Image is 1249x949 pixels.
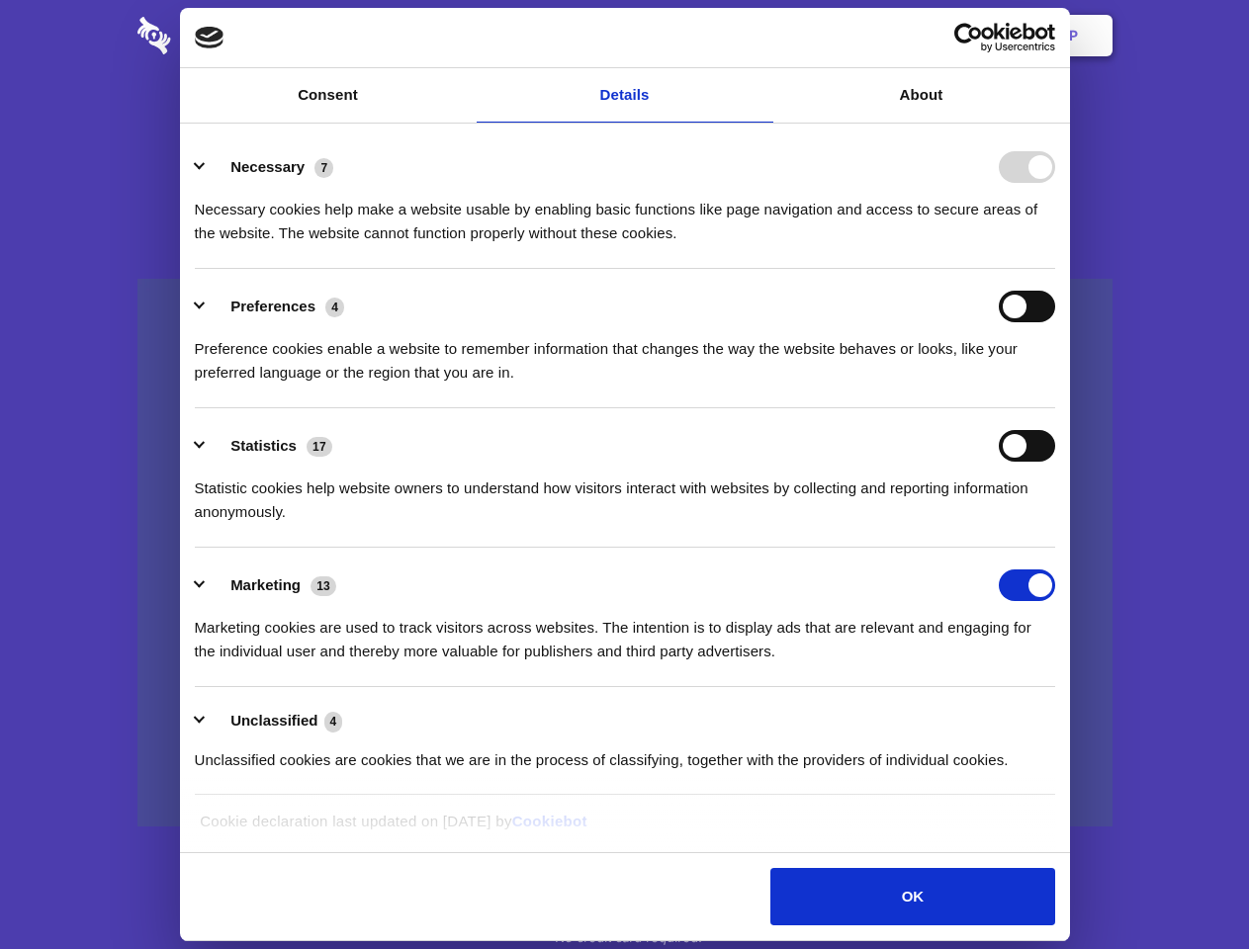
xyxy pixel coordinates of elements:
a: Details [477,68,773,123]
label: Marketing [230,576,301,593]
span: 7 [314,158,333,178]
img: logo-wordmark-white-trans-d4663122ce5f474addd5e946df7df03e33cb6a1c49d2221995e7729f52c070b2.svg [137,17,307,54]
h1: Eliminate Slack Data Loss. [137,89,1113,160]
a: Consent [180,68,477,123]
button: Necessary (7) [195,151,346,183]
div: Marketing cookies are used to track visitors across websites. The intention is to display ads tha... [195,601,1055,663]
a: About [773,68,1070,123]
a: Pricing [580,5,667,66]
div: Unclassified cookies are cookies that we are in the process of classifying, together with the pro... [195,733,1055,772]
img: logo [195,27,224,48]
a: Wistia video thumbnail [137,279,1113,827]
h4: Auto-redaction of sensitive data, encrypted data sharing and self-destructing private chats. Shar... [137,180,1113,245]
div: Statistic cookies help website owners to understand how visitors interact with websites by collec... [195,462,1055,524]
div: Cookie declaration last updated on [DATE] by [185,810,1064,848]
iframe: Drift Widget Chat Controller [1150,850,1225,925]
button: OK [770,868,1054,925]
span: 13 [311,576,336,596]
label: Preferences [230,298,315,314]
span: 4 [325,298,344,317]
button: Preferences (4) [195,291,357,322]
label: Statistics [230,437,297,454]
a: Login [897,5,983,66]
label: Necessary [230,158,305,175]
a: Cookiebot [512,813,587,829]
span: 4 [324,712,343,732]
a: Usercentrics Cookiebot - opens in a new window [882,23,1055,52]
button: Statistics (17) [195,430,345,462]
div: Preference cookies enable a website to remember information that changes the way the website beha... [195,322,1055,385]
div: Necessary cookies help make a website usable by enabling basic functions like page navigation and... [195,183,1055,245]
a: Contact [802,5,893,66]
span: 17 [307,437,332,457]
button: Marketing (13) [195,569,349,601]
button: Unclassified (4) [195,709,355,733]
